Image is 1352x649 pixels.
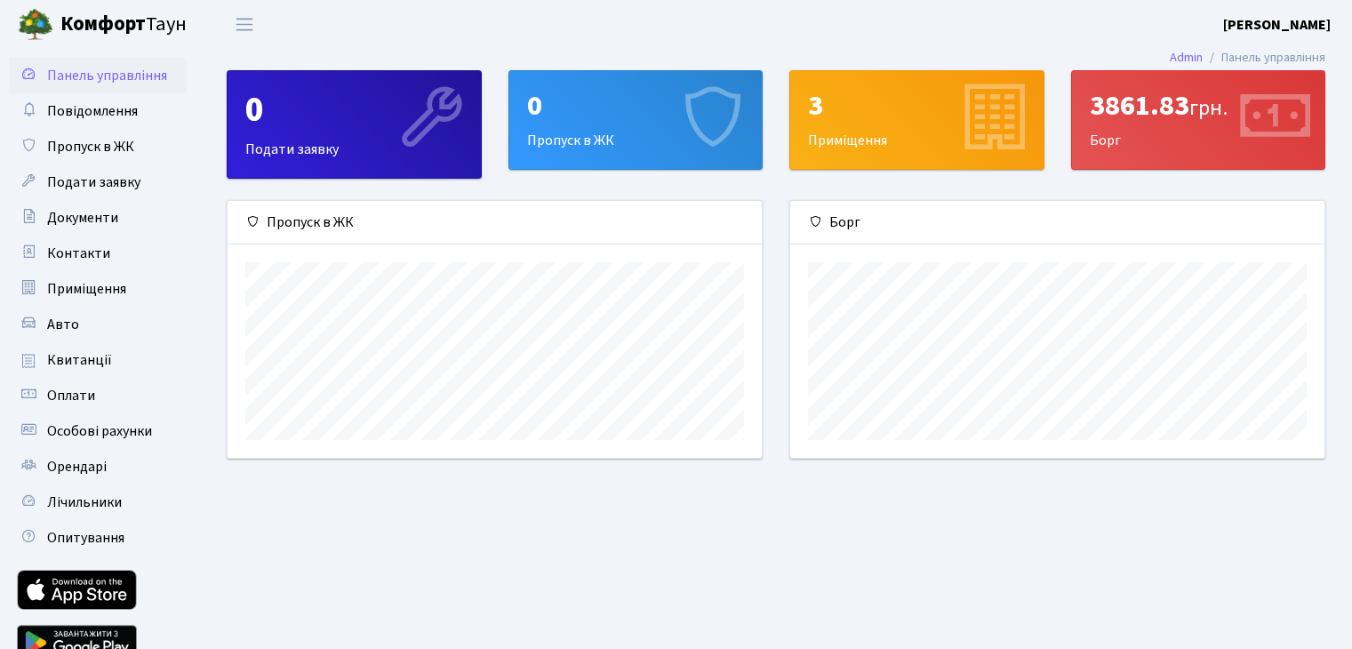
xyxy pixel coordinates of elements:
[1189,92,1228,124] span: грн.
[1223,14,1331,36] a: [PERSON_NAME]
[18,7,53,43] img: logo.png
[47,493,122,512] span: Лічильники
[9,307,187,342] a: Авто
[790,71,1044,169] div: Приміщення
[47,244,110,263] span: Контакти
[47,457,107,477] span: Орендарі
[60,10,146,38] b: Комфорт
[47,137,134,156] span: Пропуск в ЖК
[1090,89,1308,123] div: 3861.83
[1170,48,1203,67] a: Admin
[9,58,187,93] a: Панель управління
[9,236,187,271] a: Контакти
[9,342,187,378] a: Квитанції
[47,66,167,85] span: Панель управління
[9,93,187,129] a: Повідомлення
[9,520,187,556] a: Опитування
[9,449,187,485] a: Орендарі
[245,89,463,132] div: 0
[9,378,187,413] a: Оплати
[228,201,762,244] div: Пропуск в ЖК
[47,208,118,228] span: Документи
[1203,48,1325,68] li: Панель управління
[9,413,187,449] a: Особові рахунки
[228,71,481,178] div: Подати заявку
[47,279,126,299] span: Приміщення
[9,485,187,520] a: Лічильники
[47,172,140,192] span: Подати заявку
[9,200,187,236] a: Документи
[527,89,745,123] div: 0
[808,89,1026,123] div: 3
[47,386,95,405] span: Оплати
[1072,71,1325,169] div: Борг
[790,201,1324,244] div: Борг
[47,528,124,548] span: Опитування
[508,70,764,170] a: 0Пропуск в ЖК
[509,71,763,169] div: Пропуск в ЖК
[9,164,187,200] a: Подати заявку
[789,70,1044,170] a: 3Приміщення
[227,70,482,179] a: 0Подати заявку
[47,350,112,370] span: Квитанції
[9,271,187,307] a: Приміщення
[47,421,152,441] span: Особові рахунки
[47,315,79,334] span: Авто
[60,10,187,40] span: Таун
[1143,39,1352,76] nav: breadcrumb
[1223,15,1331,35] b: [PERSON_NAME]
[9,129,187,164] a: Пропуск в ЖК
[222,10,267,39] button: Переключити навігацію
[47,101,138,121] span: Повідомлення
